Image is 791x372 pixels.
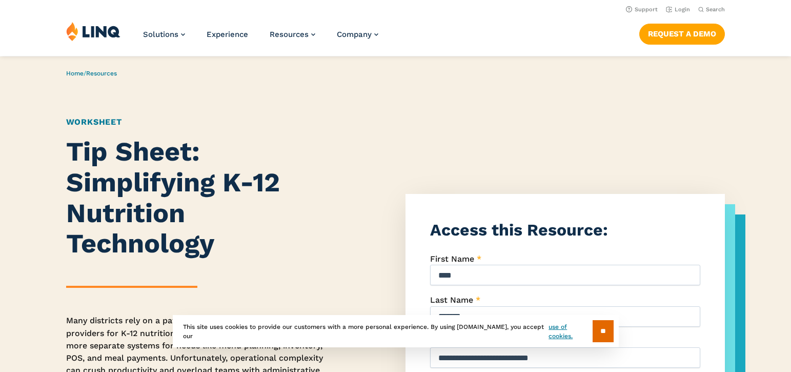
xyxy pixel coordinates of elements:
[66,22,120,41] img: LINQ | K‑12 Software
[430,295,473,305] span: Last Name
[698,6,725,13] button: Open Search Bar
[143,30,178,39] span: Solutions
[66,70,117,77] span: /
[626,6,658,13] a: Support
[549,322,592,341] a: use of cookies.
[86,70,117,77] a: Resources
[173,315,619,347] div: This site uses cookies to provide our customers with a more personal experience. By using [DOMAIN...
[143,30,185,39] a: Solutions
[666,6,690,13] a: Login
[66,117,122,127] a: Worksheet
[337,30,378,39] a: Company
[66,136,329,259] h1: Tip Sheet: Simplifying K-12 Nutrition Technology
[207,30,248,39] a: Experience
[270,30,309,39] span: Resources
[639,24,725,44] a: Request a Demo
[270,30,315,39] a: Resources
[66,70,84,77] a: Home
[143,22,378,55] nav: Primary Navigation
[430,254,474,264] span: First Name
[337,30,372,39] span: Company
[639,22,725,44] nav: Button Navigation
[430,219,701,242] h3: Access this Resource:
[706,6,725,13] span: Search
